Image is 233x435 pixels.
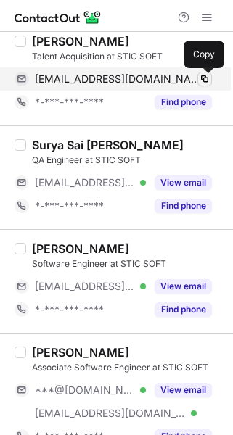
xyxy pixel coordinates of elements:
button: Reveal Button [155,383,212,397]
img: ContactOut v5.3.10 [15,9,102,26]
button: Reveal Button [155,302,212,317]
div: [PERSON_NAME] [32,345,129,360]
button: Reveal Button [155,95,212,109]
span: ***@[DOMAIN_NAME] [35,384,135,397]
button: Reveal Button [155,279,212,294]
button: Reveal Button [155,175,212,190]
div: [PERSON_NAME] [32,34,129,49]
div: Software Engineer at STIC SOFT [32,257,224,270]
div: Associate Software Engineer at STIC SOFT [32,361,224,374]
button: Reveal Button [155,199,212,213]
span: [EMAIL_ADDRESS][DOMAIN_NAME] [35,407,186,420]
div: Talent Acquisition at STIC SOFT [32,50,224,63]
div: [PERSON_NAME] [32,241,129,256]
div: Surya Sai [PERSON_NAME] [32,138,184,152]
span: [EMAIL_ADDRESS][DOMAIN_NAME] [35,280,135,293]
span: [EMAIL_ADDRESS][DOMAIN_NAME] [35,72,201,86]
span: [EMAIL_ADDRESS][DOMAIN_NAME] [35,176,135,189]
div: QA Engineer at STIC SOFT [32,154,224,167]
